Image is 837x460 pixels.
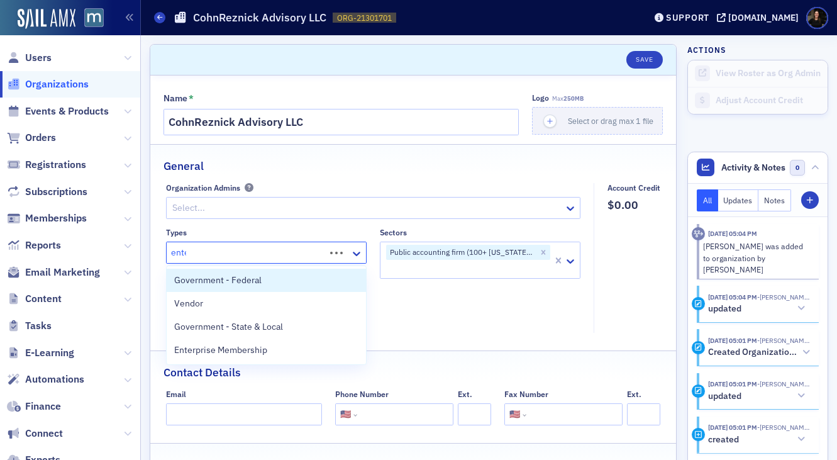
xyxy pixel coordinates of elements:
div: Logo [532,93,549,103]
span: 250MB [563,94,584,103]
a: Registrations [7,158,86,172]
time: 9/9/2025 05:01 PM [708,379,757,388]
a: Adjust Account Credit [688,87,828,114]
h2: Contact Details [164,364,241,381]
div: Sectors [380,228,407,237]
div: Account Credit [607,183,660,193]
h5: updated [708,391,741,402]
span: Activity & Notes [721,161,785,174]
span: Joyce Botkin [757,379,810,388]
h5: updated [708,303,741,315]
div: Adjust Account Credit [716,95,821,106]
a: Finance [7,400,61,413]
div: Support [666,12,709,23]
a: E-Learning [7,346,74,360]
span: Automations [25,373,84,386]
span: Reports [25,238,61,252]
div: [DOMAIN_NAME] [728,12,799,23]
span: Events & Products [25,104,109,118]
h2: General [164,158,204,174]
time: 9/9/2025 05:01 PM [708,423,757,432]
button: Updates [718,189,759,211]
span: Max [552,94,584,103]
div: Ext. [458,390,472,399]
a: Subscriptions [7,185,87,199]
span: Orders [25,131,56,145]
span: Connect [25,427,63,440]
div: Public accounting firm (100+ [US_STATE] team members) [386,245,536,260]
span: Registrations [25,158,86,172]
button: Save [626,51,662,69]
div: Fax Number [504,390,548,399]
span: Enterprise Membership [174,344,267,357]
button: created [708,433,810,446]
span: Email Marketing [25,266,100,279]
div: Organization Admins [166,183,240,193]
span: Joyce Botkin [757,336,810,345]
span: Content [25,292,62,306]
span: Government - Federal [174,274,262,287]
time: 9/9/2025 05:04 PM [708,229,757,238]
span: Joyce Botkin [757,423,810,432]
span: Select or drag max 1 file [568,116,653,126]
div: Update [692,384,705,398]
span: Profile [806,7,828,29]
div: [PERSON_NAME] was added to organization by [PERSON_NAME] [703,240,811,275]
button: [DOMAIN_NAME] [717,13,803,22]
a: Content [7,292,62,306]
a: Automations [7,373,84,386]
span: Tasks [25,319,52,333]
div: 🇺🇸 [340,408,351,421]
span: Users [25,51,52,65]
h1: CohnReznick Advisory LLC [193,10,326,25]
div: Update [692,297,705,310]
button: updated [708,302,810,315]
span: Organizations [25,77,89,91]
a: Events & Products [7,104,109,118]
div: Name [164,93,187,104]
span: E-Learning [25,346,74,360]
a: Orders [7,131,56,145]
a: Memberships [7,211,87,225]
time: 9/9/2025 05:04 PM [708,293,757,301]
h5: created [708,434,739,446]
div: Remove Public accounting firm (100+ Maryland team members) [536,245,550,260]
a: Tasks [7,319,52,333]
div: Ext. [627,390,641,399]
span: Vendor [174,297,203,310]
h4: Actions [687,44,726,55]
span: Subscriptions [25,185,87,199]
div: Phone Number [335,390,389,399]
h5: Created Organization: CohnReznick Advisory LLC ([GEOGRAPHIC_DATA]) [708,347,798,358]
span: Memberships [25,211,87,225]
button: All [697,189,718,211]
span: Joyce Botkin [757,293,810,301]
a: Organizations [7,77,89,91]
time: 9/9/2025 05:01 PM [708,336,757,345]
abbr: This field is required [189,93,194,104]
a: Reports [7,238,61,252]
a: Users [7,51,52,65]
span: Government - State & Local [174,320,283,334]
span: $0.00 [607,197,660,213]
div: Email [166,390,186,399]
a: Email Marketing [7,266,100,279]
div: 🇺🇸 [509,408,520,421]
img: SailAMX [84,8,104,28]
a: Connect [7,427,63,440]
a: View Homepage [75,8,104,30]
button: updated [708,390,810,403]
span: ORG-21301701 [337,13,392,23]
button: Notes [758,189,791,211]
span: Finance [25,400,61,413]
div: Creation [692,428,705,441]
img: SailAMX [18,9,75,29]
button: Select or drag max 1 file [532,107,663,135]
div: Types [166,228,187,237]
div: Activity [692,341,705,354]
button: Created Organization: CohnReznick Advisory LLC ([GEOGRAPHIC_DATA]) [708,346,810,359]
div: Activity [692,227,705,240]
span: 0 [790,160,806,176]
